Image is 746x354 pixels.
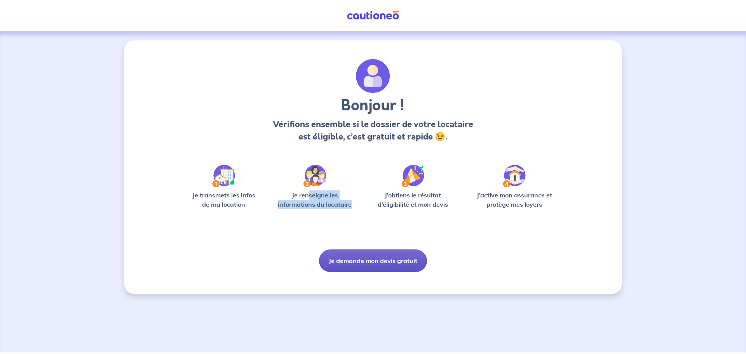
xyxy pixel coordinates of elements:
img: /static/bfff1cf634d835d9112899e6a3df1a5d/Step-4.svg [503,165,526,187]
img: /static/c0a346edaed446bb123850d2d04ad552/Step-2.svg [303,165,326,187]
img: /static/f3e743aab9439237c3e2196e4328bba9/Step-3.svg [401,165,424,187]
p: Je renseigne les informations du locataire [273,190,357,209]
h3: Bonjour ! [270,96,475,115]
img: Cautioneo [344,10,402,20]
img: /static/90a569abe86eec82015bcaae536bd8e6/Step-1.svg [212,165,235,187]
p: Vérifions ensemble si le dossier de votre locataire est éligible, c’est gratuit et rapide 😉. [270,118,475,143]
p: J’active mon assurance et protège mes loyers [469,190,559,209]
img: archivate [356,59,390,93]
p: Je transmets les infos de ma location [186,190,261,209]
p: J’obtiens le résultat d’éligibilité et mon devis [369,190,457,209]
button: Je demande mon devis gratuit [319,249,427,272]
